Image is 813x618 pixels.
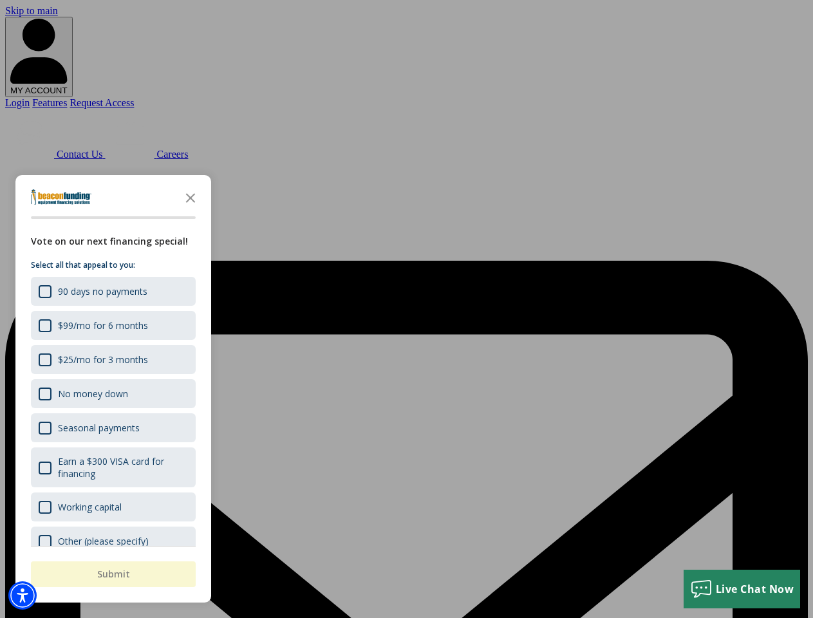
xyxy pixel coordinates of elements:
[31,527,196,556] div: Other (please specify)
[58,455,188,480] div: Earn a $300 VISA card for financing
[8,581,37,610] div: Accessibility Menu
[58,388,128,400] div: No money down
[31,311,196,340] div: $99/mo for 6 months
[716,582,794,596] span: Live Chat Now
[31,189,91,205] img: Company logo
[15,175,211,603] div: Survey
[31,447,196,487] div: Earn a $300 VISA card for financing
[31,561,196,587] button: Submit
[58,422,140,434] div: Seasonal payments
[31,234,196,248] div: Vote on our next financing special!
[31,492,196,521] div: Working capital
[31,259,196,272] p: Select all that appeal to you:
[58,501,122,513] div: Working capital
[684,570,801,608] button: Live Chat Now
[58,535,149,547] div: Other (please specify)
[178,184,203,210] button: Close the survey
[31,413,196,442] div: Seasonal payments
[58,285,147,297] div: 90 days no payments
[58,353,148,366] div: $25/mo for 3 months
[31,277,196,306] div: 90 days no payments
[31,345,196,374] div: $25/mo for 3 months
[58,319,148,332] div: $99/mo for 6 months
[31,379,196,408] div: No money down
